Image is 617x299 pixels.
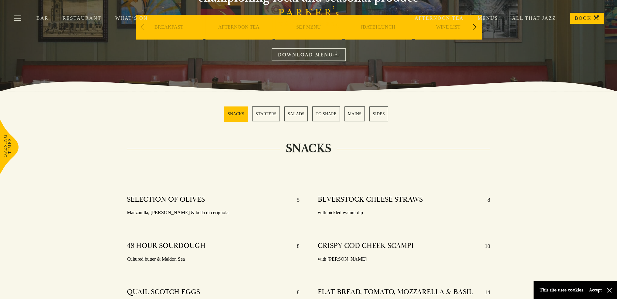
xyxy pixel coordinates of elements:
button: Close and accept [606,287,612,293]
p: 8 [291,241,300,251]
a: DOWNLOAD MENU [272,48,346,61]
p: with [PERSON_NAME] [318,255,490,264]
a: 6 / 6 [369,106,388,121]
p: 8 [291,287,300,297]
h4: SELECTION OF OLIVES [127,195,205,205]
h4: BEVERSTOCK CHEESE STRAWS [318,195,423,205]
h4: QUAIL SCOTCH EGGS [127,287,200,297]
a: 5 / 6 [344,106,365,121]
h2: SNACKS [280,141,337,156]
h4: FLAT BREAD, TOMATO, MOZZARELLA & BASIL [318,287,473,297]
a: 3 / 6 [284,106,308,121]
p: This site uses cookies. [540,286,585,294]
p: Cultured butter & Maldon Sea [127,255,299,264]
h4: 48 HOUR SOURDOUGH [127,241,205,251]
h4: CRISPY COD CHEEK SCAMPI [318,241,414,251]
p: 10 [479,241,490,251]
p: 14 [479,287,490,297]
p: 8 [481,195,490,205]
button: Accept [589,287,602,293]
a: 4 / 6 [312,106,340,121]
a: 2 / 6 [252,106,280,121]
p: Manzanilla, [PERSON_NAME] & bella di cerignola [127,208,299,217]
p: with pickled walnut dip [318,208,490,217]
p: 5 [291,195,300,205]
a: 1 / 6 [224,106,248,121]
